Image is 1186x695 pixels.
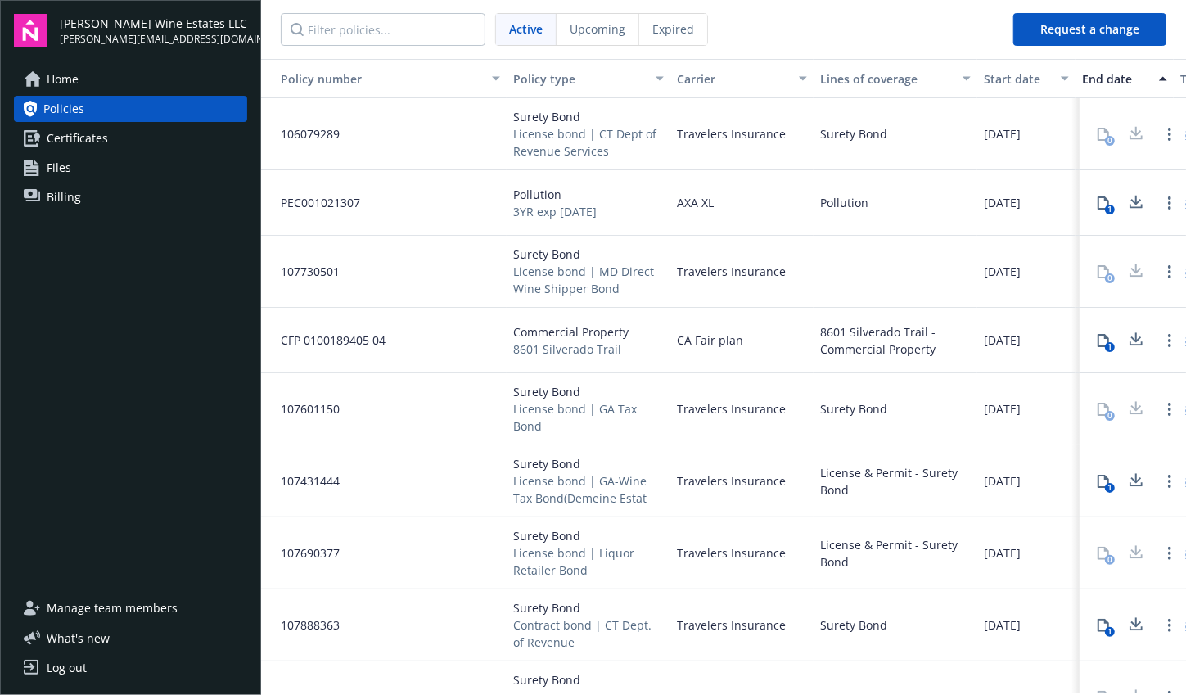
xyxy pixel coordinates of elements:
span: AXA XL [677,194,714,211]
div: 8601 Silverado Trail - Commercial Property [820,323,971,358]
span: Home [47,66,79,93]
button: 1 [1087,465,1120,498]
span: Upcoming [570,20,625,38]
a: Open options [1160,399,1179,419]
a: Billing [14,184,247,210]
div: 1 [1105,627,1115,637]
span: Billing [47,184,81,210]
span: Travelers Insurance [677,616,786,634]
a: Open options [1160,193,1179,213]
span: 107431444 [268,472,340,490]
input: Filter policies... [281,13,485,46]
span: Travelers Insurance [677,472,786,490]
a: Manage team members [14,595,247,621]
span: License bond | Liquor Retailer Bond [513,544,664,579]
span: Commercial Property [513,323,629,341]
span: Manage team members [47,595,178,621]
span: 107690377 [268,544,340,562]
span: Surety Bond [513,455,664,472]
a: Certificates [14,125,247,151]
a: Policies [14,96,247,122]
div: License & Permit - Surety Bond [820,536,971,571]
button: Start date [977,59,1076,98]
span: Surety Bond [513,527,664,544]
span: 3YR exp [DATE] [513,203,597,220]
span: CA Fair plan [677,332,743,349]
span: 107601150 [268,400,340,417]
button: 1 [1087,324,1120,357]
span: [PERSON_NAME][EMAIL_ADDRESS][DOMAIN_NAME] [60,32,247,47]
span: Surety Bond [513,246,664,263]
span: What ' s new [47,630,110,647]
a: Open options [1160,616,1179,635]
div: Pollution [820,194,868,211]
a: Home [14,66,247,93]
span: Travelers Insurance [677,263,786,280]
button: Carrier [670,59,814,98]
span: Expired [652,20,694,38]
div: Policy type [513,70,646,88]
span: Certificates [47,125,108,151]
span: 107730501 [268,263,340,280]
span: [DATE] [984,125,1021,142]
div: Surety Bond [820,125,887,142]
span: Travelers Insurance [677,544,786,562]
span: Policies [43,96,84,122]
div: 1 [1105,483,1115,493]
span: [DATE] [984,544,1021,562]
a: Open options [1160,124,1179,144]
span: 106079289 [268,125,340,142]
a: Open options [1160,331,1179,350]
a: Open options [1160,472,1179,491]
button: [PERSON_NAME] Wine Estates LLC[PERSON_NAME][EMAIL_ADDRESS][DOMAIN_NAME] [60,14,247,47]
a: Files [14,155,247,181]
span: 8601 Silverado Trail [513,341,629,358]
span: [DATE] [984,616,1021,634]
span: Surety Bond [513,671,664,688]
div: Toggle SortBy [268,70,482,88]
div: License & Permit - Surety Bond [820,464,971,499]
span: Surety Bond [513,383,664,400]
button: End date [1076,59,1174,98]
span: Surety Bond [513,108,664,125]
span: [DATE] [984,332,1021,349]
span: CFP 0100189405 04 [268,332,386,349]
span: Pollution [513,186,597,203]
div: 1 [1105,205,1115,214]
span: 107888363 [268,616,340,634]
div: Log out [47,655,87,681]
span: [DATE] [984,472,1021,490]
span: License bond | GA-Wine Tax Bond(Demeine Estat [513,472,664,507]
button: Request a change [1013,13,1166,46]
div: End date [1082,70,1149,88]
span: Contract bond | CT Dept. of Revenue [513,616,664,651]
div: Policy number [268,70,482,88]
div: Surety Bond [820,616,887,634]
span: License bond | GA Tax Bond [513,400,664,435]
span: [DATE] [984,263,1021,280]
button: 1 [1087,609,1120,642]
a: Open options [1160,262,1179,282]
div: Surety Bond [820,400,887,417]
div: Carrier [677,70,789,88]
span: [DATE] [984,194,1021,211]
span: [PERSON_NAME] Wine Estates LLC [60,15,247,32]
button: 1 [1087,187,1120,219]
img: navigator-logo.svg [14,14,47,47]
button: Lines of coverage [814,59,977,98]
div: Start date [984,70,1051,88]
span: Travelers Insurance [677,125,786,142]
span: License bond | MD Direct Wine Shipper Bond [513,263,664,297]
span: Files [47,155,71,181]
a: Open options [1160,544,1179,563]
button: What's new [14,630,136,647]
span: Surety Bond [513,599,664,616]
div: Lines of coverage [820,70,953,88]
span: License bond | CT Dept of Revenue Services [513,125,664,160]
div: 1 [1105,342,1115,352]
span: Travelers Insurance [677,400,786,417]
span: PEC001021307 [268,194,360,211]
span: [DATE] [984,400,1021,417]
button: Policy type [507,59,670,98]
span: Active [509,20,543,38]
